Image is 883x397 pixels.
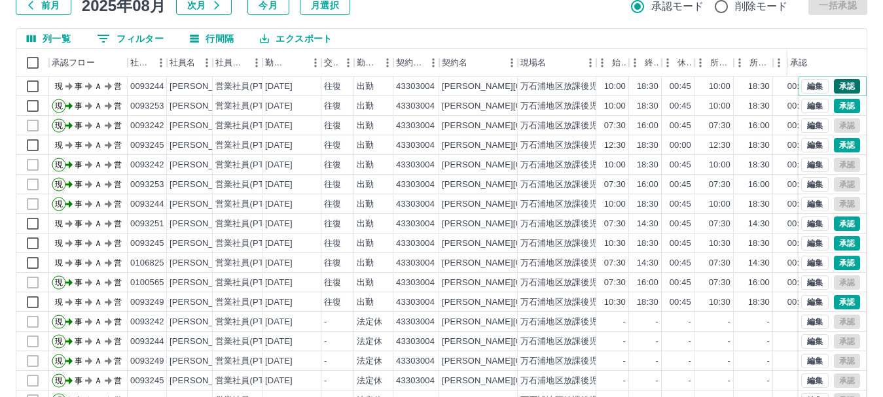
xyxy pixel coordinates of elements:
text: 事 [75,180,82,189]
button: 承認 [834,236,860,250]
div: [PERSON_NAME][GEOGRAPHIC_DATA] [442,179,604,191]
div: 承認フロー [52,49,95,77]
div: 18:30 [637,159,658,171]
div: 往復 [324,218,341,230]
button: メニュー [338,53,358,73]
div: 10:00 [709,80,730,93]
div: 18:30 [637,80,658,93]
div: 16:00 [637,120,658,132]
div: [PERSON_NAME] [170,100,241,112]
div: [PERSON_NAME][GEOGRAPHIC_DATA] [442,159,604,171]
text: 営 [114,121,122,130]
text: 事 [75,121,82,130]
div: [PERSON_NAME][GEOGRAPHIC_DATA] [442,198,604,211]
div: 往復 [324,100,341,112]
div: 10:30 [604,237,626,250]
div: 07:30 [604,120,626,132]
div: 社員番号 [128,49,167,77]
div: 営業社員(PT契約) [215,80,284,93]
text: 営 [114,141,122,150]
div: 社員区分 [213,49,262,77]
div: 10:30 [709,237,730,250]
div: [PERSON_NAME] [170,159,241,171]
div: 往復 [324,198,341,211]
text: 現 [55,278,63,287]
text: Ａ [94,160,102,169]
div: 0093242 [130,120,164,132]
div: 現場名 [518,49,596,77]
div: 18:30 [637,198,658,211]
div: 社員番号 [130,49,151,77]
div: 14:30 [748,257,770,269]
div: 16:00 [637,179,658,191]
div: 万石浦地区放課後児童クラブ（第一・第三） [520,159,693,171]
div: 承認フロー [49,49,128,77]
div: 往復 [324,159,341,171]
div: 0093253 [130,100,164,112]
div: 万石浦地区放課後児童クラブ（第一・第三） [520,277,693,289]
text: Ａ [94,121,102,130]
button: 編集 [801,118,829,133]
button: 承認 [834,295,860,309]
div: 交通費 [321,49,354,77]
button: メニュー [247,53,266,73]
div: [DATE] [265,218,293,230]
div: [PERSON_NAME][GEOGRAPHIC_DATA] [442,80,604,93]
div: 契約コード [396,49,423,77]
div: [PERSON_NAME] [170,179,241,191]
div: 往復 [324,139,341,152]
div: [DATE] [265,100,293,112]
div: 00:45 [787,257,809,269]
button: 承認 [834,256,860,270]
div: 07:30 [709,218,730,230]
button: 編集 [801,99,829,113]
button: 編集 [801,373,829,388]
text: 営 [114,180,122,189]
div: 07:30 [709,257,730,269]
text: 営 [114,160,122,169]
div: 万石浦地区放課後児童クラブ（第一・第三） [520,218,693,230]
text: 営 [114,101,122,111]
div: 00:45 [787,198,809,211]
text: 現 [55,180,63,189]
div: 18:30 [748,198,770,211]
text: Ａ [94,219,102,228]
div: 16:00 [637,277,658,289]
div: 43303004 [396,179,435,191]
button: メニュー [581,53,600,73]
button: 承認 [834,138,860,152]
div: [PERSON_NAME] [170,120,241,132]
div: 往復 [324,120,341,132]
text: 現 [55,258,63,268]
div: 始業 [612,49,626,77]
div: 10:00 [604,80,626,93]
button: 編集 [801,197,829,211]
div: 出勤 [357,277,374,289]
div: 営業社員(PT契約) [215,120,284,132]
div: 00:45 [787,100,809,112]
div: [DATE] [265,237,293,250]
text: 事 [75,199,82,209]
div: 00:45 [787,80,809,93]
div: 出勤 [357,159,374,171]
div: 43303004 [396,120,435,132]
text: 現 [55,160,63,169]
div: [DATE] [265,120,293,132]
div: 社員区分 [215,49,247,77]
div: 契約名 [439,49,518,77]
div: 10:00 [709,100,730,112]
div: 出勤 [357,218,374,230]
div: 07:30 [604,179,626,191]
div: [DATE] [265,257,293,269]
div: 営業社員(PT契約) [215,159,284,171]
div: 00:45 [670,277,691,289]
button: 行間隔 [179,29,244,48]
div: 所定開始 [694,49,734,77]
div: 00:45 [787,218,809,230]
div: 18:30 [748,159,770,171]
div: 0093244 [130,198,164,211]
text: 事 [75,219,82,228]
div: 16:00 [748,277,770,289]
div: [PERSON_NAME] [170,218,241,230]
div: 営業社員(PT契約) [215,100,284,112]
